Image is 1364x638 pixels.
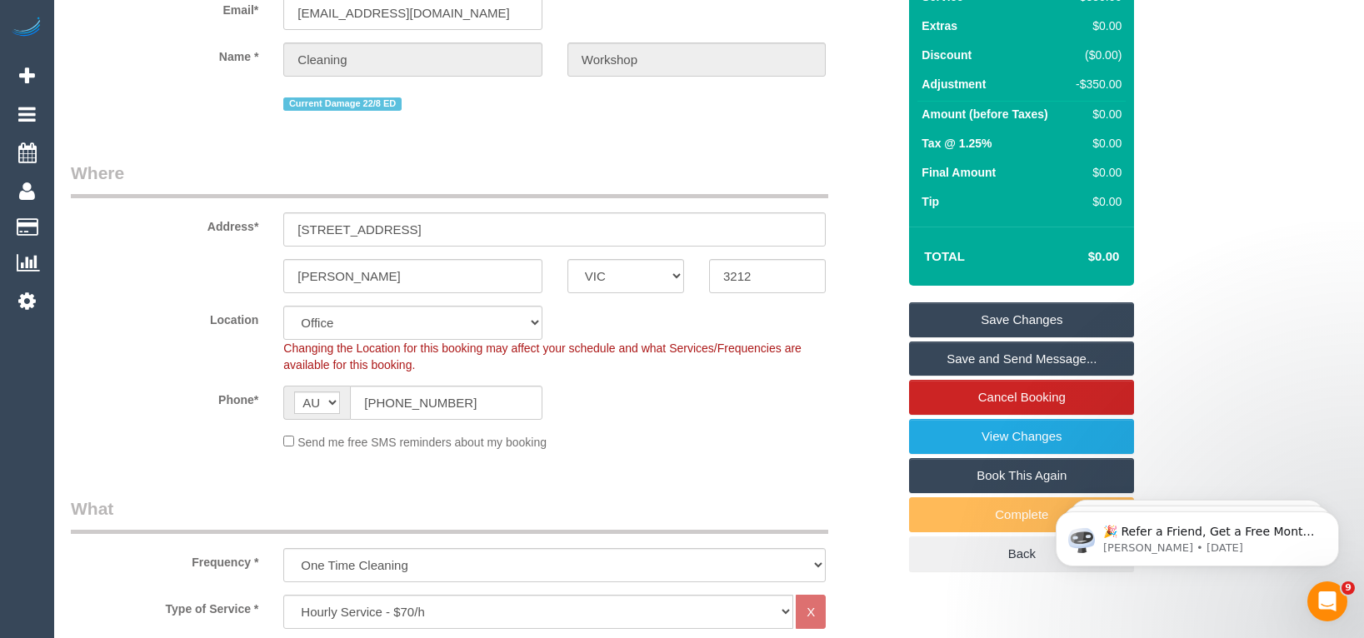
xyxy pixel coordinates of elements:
input: Phone* [350,386,542,420]
a: Book This Again [909,458,1134,493]
label: Extras [922,17,957,34]
span: Current Damage 22/8 ED [283,97,402,111]
iframe: Intercom live chat [1307,581,1347,621]
label: Tip [922,193,939,210]
div: $0.00 [1070,164,1122,181]
div: -$350.00 [1070,76,1122,92]
a: Save and Send Message... [909,341,1134,376]
div: $0.00 [1070,106,1122,122]
span: Changing the Location for this booking may affect your schedule and what Services/Frequencies are... [283,341,802,371]
h4: $0.00 [1038,250,1119,264]
label: Discount [922,47,972,63]
a: Save Changes [909,302,1134,337]
label: Amount (before Taxes) [922,106,1047,122]
legend: What [71,496,828,534]
div: $0.00 [1070,135,1122,152]
label: Location [58,306,271,328]
a: Back [909,536,1134,571]
label: Final Amount [922,164,996,181]
label: Adjustment [922,76,986,92]
label: Tax @ 1.25% [922,135,992,152]
span: 9 [1342,581,1355,595]
iframe: Intercom notifications message [1031,476,1364,593]
img: Automaid Logo [10,17,43,40]
legend: Where [71,161,828,198]
input: First Name* [283,42,542,77]
label: Frequency * [58,548,271,571]
a: Cancel Booking [909,380,1134,415]
input: Suburb* [283,259,542,293]
div: ($0.00) [1070,47,1122,63]
label: Name * [58,42,271,65]
input: Last Name* [567,42,826,77]
div: $0.00 [1070,193,1122,210]
label: Phone* [58,386,271,408]
label: Type of Service * [58,595,271,617]
div: $0.00 [1070,17,1122,34]
a: View Changes [909,419,1134,454]
input: Post Code* [709,259,826,293]
span: Send me free SMS reminders about my booking [297,436,547,449]
label: Address* [58,212,271,235]
strong: Total [924,249,965,263]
